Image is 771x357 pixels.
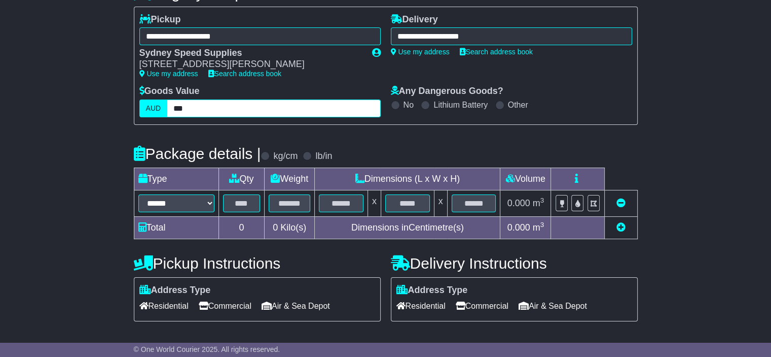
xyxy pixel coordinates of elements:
[139,70,198,78] a: Use my address
[139,86,200,97] label: Goods Value
[456,298,508,314] span: Commercial
[134,345,280,353] span: © One World Courier 2025. All rights reserved.
[134,145,261,162] h4: Package details |
[218,216,265,239] td: 0
[134,168,218,190] td: Type
[139,285,211,296] label: Address Type
[433,100,488,110] label: Lithium Battery
[273,222,278,233] span: 0
[139,298,189,314] span: Residential
[391,86,503,97] label: Any Dangerous Goods?
[396,298,446,314] span: Residential
[273,151,298,162] label: kg/cm
[508,100,528,110] label: Other
[315,168,500,190] td: Dimensions (L x W x H)
[218,168,265,190] td: Qty
[533,222,544,233] span: m
[540,197,544,204] sup: 3
[616,222,626,233] a: Add new item
[434,190,447,216] td: x
[391,48,450,56] a: Use my address
[315,216,500,239] td: Dimensions in Centimetre(s)
[265,168,315,190] td: Weight
[540,221,544,229] sup: 3
[519,298,587,314] span: Air & Sea Depot
[368,190,381,216] td: x
[315,151,332,162] label: lb/in
[391,14,438,25] label: Delivery
[507,222,530,233] span: 0.000
[139,59,362,70] div: [STREET_ADDRESS][PERSON_NAME]
[139,100,168,117] label: AUD
[139,48,362,59] div: Sydney Speed Supplies
[403,100,414,110] label: No
[262,298,330,314] span: Air & Sea Depot
[134,255,381,272] h4: Pickup Instructions
[507,198,530,208] span: 0.000
[500,168,551,190] td: Volume
[616,198,626,208] a: Remove this item
[533,198,544,208] span: m
[134,216,218,239] td: Total
[265,216,315,239] td: Kilo(s)
[139,14,181,25] label: Pickup
[396,285,468,296] label: Address Type
[460,48,533,56] a: Search address book
[391,255,638,272] h4: Delivery Instructions
[199,298,251,314] span: Commercial
[208,70,281,78] a: Search address book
